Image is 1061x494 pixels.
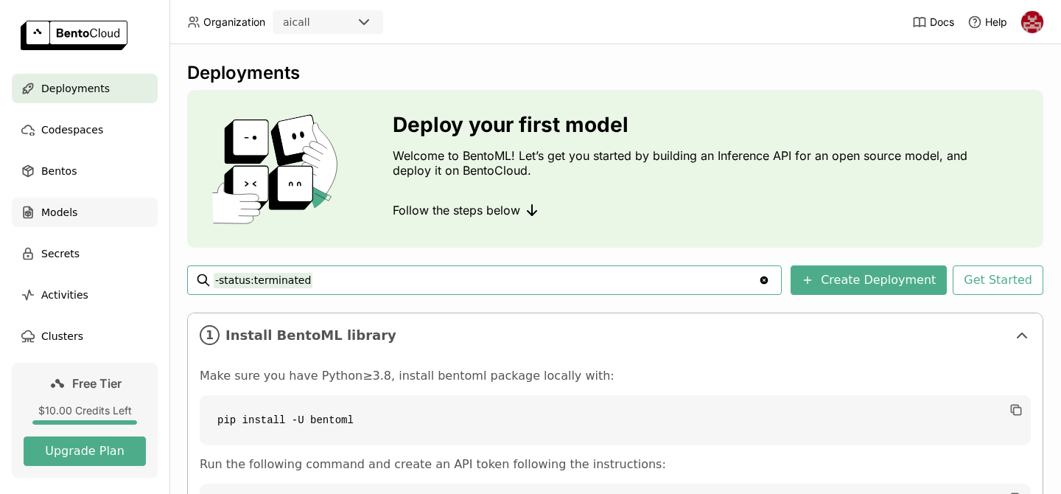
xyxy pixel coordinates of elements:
[72,376,122,391] span: Free Tier
[200,395,1031,445] code: pip install -U bentoml
[312,15,313,30] input: Selected aicall.
[200,369,1031,383] p: Make sure you have Python≥3.8, install bentoml package locally with:
[187,62,1043,84] div: Deployments
[12,115,158,145] a: Codespaces
[225,327,1007,344] span: Install BentoML library
[41,327,83,345] span: Clusters
[199,114,357,224] img: cover onboarding
[12,280,158,310] a: Activities
[393,148,975,178] p: Welcome to BentoML! Let’s get you started by building an Inference API for an open source model, ...
[24,436,146,466] button: Upgrade Plan
[24,404,146,417] div: $10.00 Credits Left
[12,156,158,186] a: Bentos
[791,265,947,295] button: Create Deployment
[41,121,103,139] span: Codespaces
[188,313,1043,357] div: 1Install BentoML library
[41,245,80,262] span: Secrets
[985,15,1007,29] span: Help
[12,363,158,478] a: Free Tier$10.00 Credits LeftUpgrade Plan
[930,15,954,29] span: Docs
[953,265,1043,295] button: Get Started
[200,325,220,345] i: 1
[967,15,1007,29] div: Help
[758,274,770,286] svg: Clear value
[41,286,88,304] span: Activities
[12,198,158,227] a: Models
[21,21,127,50] img: logo
[393,203,520,218] span: Follow the steps below
[41,162,77,180] span: Bentos
[393,113,975,136] h3: Deploy your first model
[41,203,77,221] span: Models
[214,268,758,292] input: Search
[203,15,265,29] span: Organization
[912,15,954,29] a: Docs
[41,80,110,97] span: Deployments
[1021,11,1043,33] img: silas ashar
[283,15,310,29] div: aicall
[12,239,158,268] a: Secrets
[12,321,158,351] a: Clusters
[200,457,1031,472] p: Run the following command and create an API token following the instructions:
[12,74,158,103] a: Deployments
